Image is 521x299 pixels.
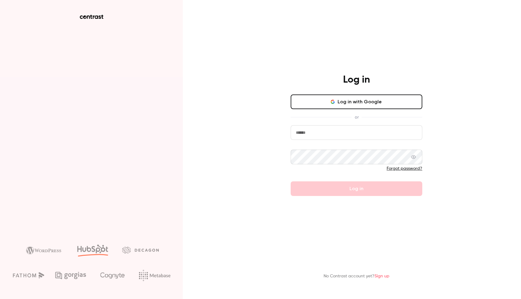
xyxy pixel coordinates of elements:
[324,273,389,279] p: No Contrast account yet?
[122,247,159,253] img: decagon
[352,114,362,120] span: or
[374,274,389,278] a: Sign up
[387,166,422,171] a: Forgot password?
[291,94,422,109] button: Log in with Google
[343,74,370,86] h4: Log in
